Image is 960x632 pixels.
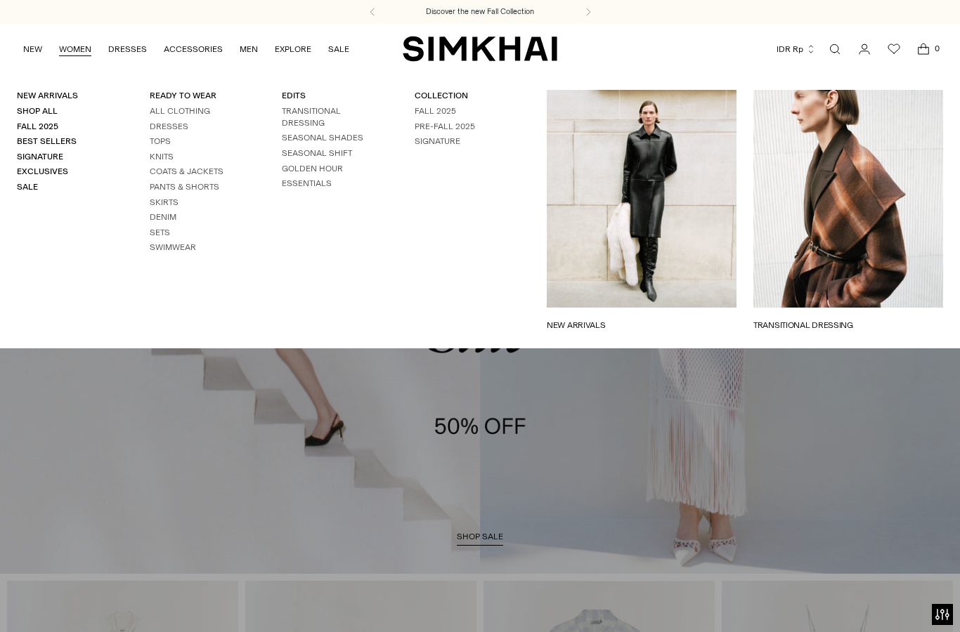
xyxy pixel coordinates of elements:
[777,34,816,65] button: IDR Rp
[275,34,311,65] a: EXPLORE
[59,34,91,65] a: WOMEN
[426,6,534,18] a: Discover the new Fall Collection
[909,35,938,63] a: Open cart modal
[240,34,258,65] a: MEN
[164,34,223,65] a: ACCESSORIES
[328,34,349,65] a: SALE
[930,42,943,55] span: 0
[108,34,147,65] a: DRESSES
[880,35,908,63] a: Wishlist
[403,35,557,62] a: SIMKHAI
[850,35,878,63] a: Go to the account page
[821,35,849,63] a: Open search modal
[23,34,42,65] a: NEW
